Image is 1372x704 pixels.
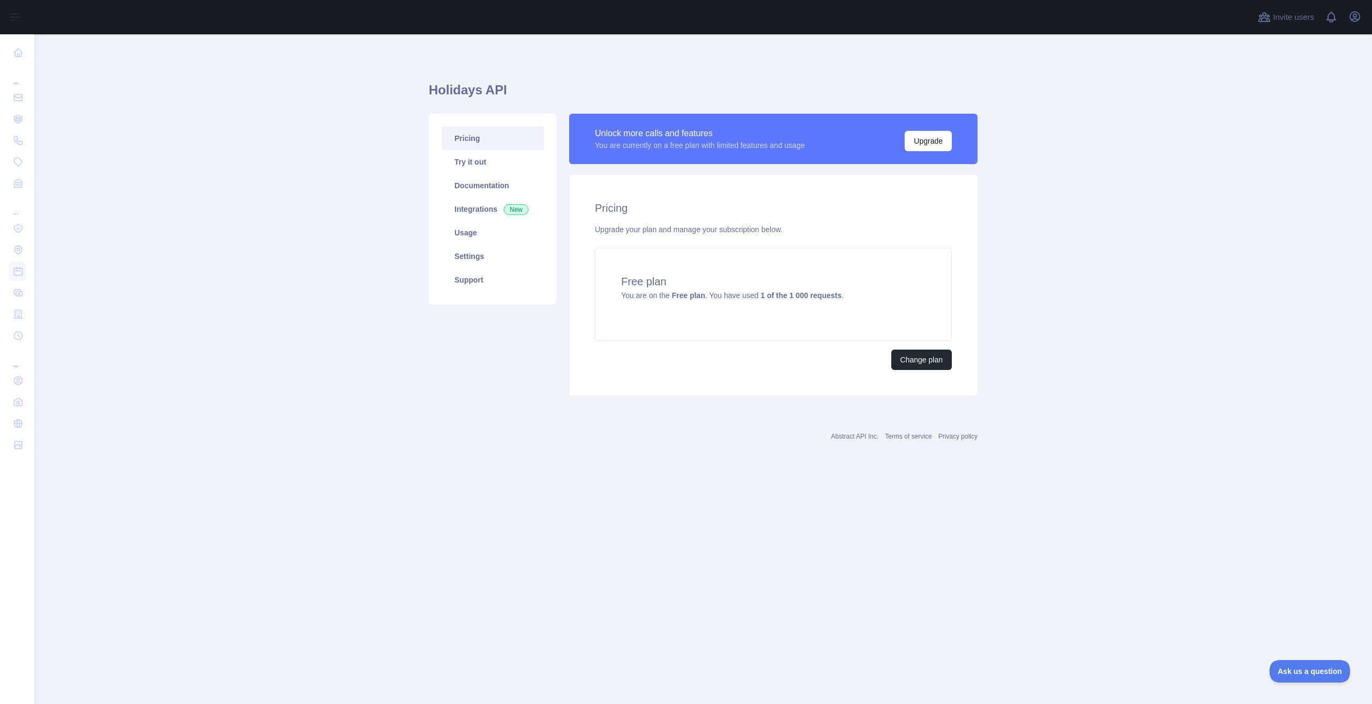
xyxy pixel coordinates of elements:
[595,224,952,235] div: Upgrade your plan and manage your subscription below.
[905,131,952,151] button: Upgrade
[760,291,841,300] strong: 1 of the 1 000 requests
[1270,660,1351,683] iframe: Toggle Customer Support
[9,195,26,217] div: ...
[442,268,543,292] a: Support
[504,204,528,215] span: New
[595,201,952,216] h2: Pricing
[885,433,931,440] a: Terms of service
[621,291,844,300] span: You are on the . You have used .
[1273,11,1314,24] span: Invite users
[9,347,26,369] div: ...
[442,244,543,268] a: Settings
[9,64,26,86] div: ...
[831,433,879,440] a: Abstract API Inc.
[891,350,952,370] button: Change plan
[442,150,543,174] a: Try it out
[442,197,543,221] a: Integrations New
[595,140,805,151] div: You are currently on a free plan with limited features and usage
[442,174,543,197] a: Documentation
[672,291,705,300] strong: Free plan
[938,433,978,440] a: Privacy policy
[442,127,543,150] a: Pricing
[429,81,978,107] h1: Holidays API
[1256,9,1316,26] button: Invite users
[442,221,543,244] a: Usage
[595,127,805,140] div: Unlock more calls and features
[621,274,926,289] h4: Free plan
